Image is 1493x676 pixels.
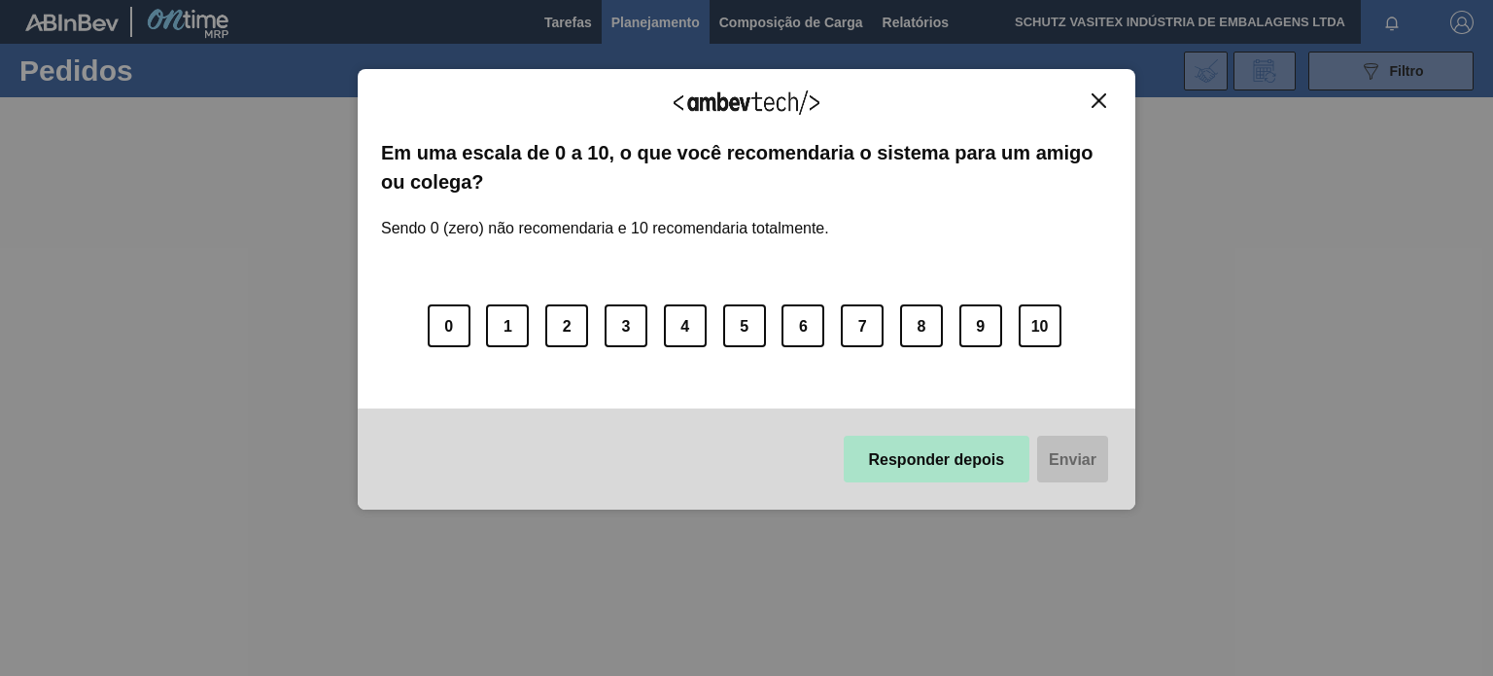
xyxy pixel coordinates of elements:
[959,304,1002,347] button: 9
[841,304,884,347] button: 7
[622,318,631,335] font: 3
[503,318,512,335] font: 1
[723,304,766,347] button: 5
[563,318,572,335] font: 2
[428,304,470,347] button: 0
[486,304,529,347] button: 1
[1092,93,1106,108] img: Fechar
[918,318,926,335] font: 8
[664,304,707,347] button: 4
[1086,92,1112,109] button: Fechar
[1031,318,1049,335] font: 10
[381,220,829,236] font: Sendo 0 (zero) não recomendaria e 10 recomendaria totalmente.
[381,142,1094,193] font: Em uma escala de 0 a 10, o que você recomendaria o sistema para um amigo ou colega?
[680,318,689,335] font: 4
[1019,304,1061,347] button: 10
[844,436,1030,482] button: Responder depois
[976,318,985,335] font: 9
[781,304,824,347] button: 6
[799,318,808,335] font: 6
[869,451,1005,468] font: Responder depois
[444,318,453,335] font: 0
[605,304,647,347] button: 3
[674,90,819,115] img: Logotipo Ambevtech
[740,318,748,335] font: 5
[900,304,943,347] button: 8
[545,304,588,347] button: 2
[858,318,867,335] font: 7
